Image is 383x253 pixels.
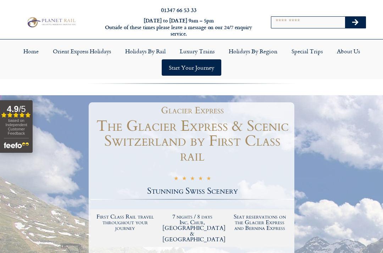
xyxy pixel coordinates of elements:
h1: The Glacier Express & Scenic Switzerland by First Class rail [90,119,294,163]
img: Planet Rail Train Holidays Logo [25,16,77,29]
a: Start your Journey [162,59,221,76]
i: ★ [182,176,187,183]
nav: Menu [4,43,379,76]
h2: Stunning Swiss Scenery [90,187,294,195]
i: ★ [206,176,211,183]
i: ★ [190,176,195,183]
a: Luxury Trains [173,43,222,59]
i: ★ [174,176,178,183]
div: 5/5 [174,175,211,183]
a: About Us [330,43,367,59]
i: ★ [198,176,203,183]
a: Special Trips [284,43,330,59]
h2: Seat reservations on the Glacier Express and Bernina Express [229,214,290,231]
a: Orient Express Holidays [46,43,118,59]
h1: Glacier Express [94,106,291,115]
h6: [DATE] to [DATE] 9am – 5pm Outside of these times please leave a message on our 24/7 enquiry serv... [104,17,254,37]
a: Home [16,43,46,59]
a: Holidays by Rail [118,43,173,59]
button: Search [345,17,366,28]
a: Holidays by Region [222,43,284,59]
a: 01347 66 53 33 [161,6,196,14]
h2: 7 nights / 8 days Inc. Chur, [GEOGRAPHIC_DATA] & [GEOGRAPHIC_DATA] [162,214,223,242]
h2: First Class Rail travel throughout your journey [95,214,155,231]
